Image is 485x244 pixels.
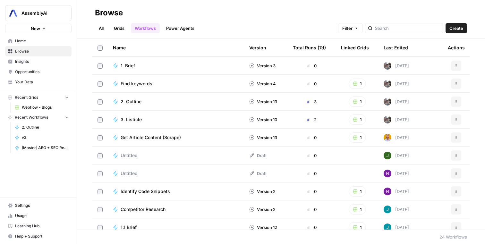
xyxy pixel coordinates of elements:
div: 0 [293,134,331,141]
a: Grids [110,23,128,33]
div: 0 [293,224,331,231]
div: [DATE] [384,80,409,88]
img: kedmmdess6i2jj5txyq6cw0yj4oc [384,188,391,195]
div: [DATE] [384,98,409,105]
div: [DATE] [384,223,409,231]
a: Power Agents [162,23,198,33]
a: Find keywords [113,80,239,87]
span: Help + Support [15,233,69,239]
div: Version 2 [249,188,276,195]
div: [DATE] [384,134,409,141]
div: Version 10 [249,116,277,123]
img: AssemblyAI Logo [7,7,19,19]
div: [DATE] [384,206,409,213]
span: Filter [342,25,353,31]
span: Learning Hub [15,223,69,229]
a: Home [5,36,72,46]
span: Browse [15,48,69,54]
span: Recent Workflows [15,114,48,120]
button: 1 [349,79,366,89]
span: Find keywords [121,80,152,87]
div: [DATE] [384,62,409,70]
div: Version 13 [249,98,277,105]
span: Your Data [15,79,69,85]
a: 3. Listicle [113,116,239,123]
span: Get Article Content (Scrape) [121,134,181,141]
button: 1 [349,114,366,125]
img: a2mlt6f1nb2jhzcjxsuraj5rj4vi [384,98,391,105]
span: AssemblyAI [21,10,60,16]
a: Usage [5,211,72,221]
div: Draft [249,152,267,159]
a: [Master] AEO + SEO Refresh [12,143,72,153]
a: Untitled [113,170,239,177]
div: Actions [448,39,465,56]
div: Version 12 [249,224,277,231]
a: Untitled [113,152,239,159]
div: 0 [293,170,331,177]
span: Opportunities [15,69,69,75]
div: Version 3 [249,63,276,69]
div: 0 [293,188,331,195]
div: [DATE] [384,152,409,159]
span: 1.1 Brief [121,224,137,231]
img: a2mlt6f1nb2jhzcjxsuraj5rj4vi [384,80,391,88]
div: 0 [293,80,331,87]
div: 0 [293,152,331,159]
button: Help + Support [5,231,72,241]
a: 2. Outline [12,122,72,132]
span: Settings [15,203,69,208]
span: v2 [22,135,69,140]
div: Linked Grids [341,39,369,56]
a: Opportunities [5,67,72,77]
a: All [95,23,107,33]
img: 5v0yozua856dyxnw4lpcp45mgmzh [384,152,391,159]
a: Webflow - Blogs [12,102,72,113]
span: Recent Grids [15,95,38,100]
span: 1. Brief [121,63,135,69]
a: Competitor Research [113,206,239,213]
button: Create [446,23,467,33]
img: mtm3mwwjid4nvhapkft0keo1ean8 [384,134,391,141]
div: [DATE] [384,170,409,177]
a: Learning Hub [5,221,72,231]
button: Workspace: AssemblyAI [5,5,72,21]
a: Insights [5,56,72,67]
span: 2. Outline [121,98,141,105]
button: 1 [349,132,366,143]
button: Recent Grids [5,93,72,102]
span: Create [449,25,463,31]
span: 2. Outline [22,124,69,130]
span: Insights [15,59,69,64]
span: Identify Code Snippets [121,188,170,195]
a: Identify Code Snippets [113,188,239,195]
span: New [31,25,40,32]
a: Workflows [131,23,160,33]
div: 0 [293,206,331,213]
button: 1 [349,204,366,215]
div: 0 [293,63,331,69]
div: 3 [293,98,331,105]
div: 24 Workflows [439,234,467,240]
div: Last Edited [384,39,408,56]
button: Recent Workflows [5,113,72,122]
button: 1 [349,97,366,107]
div: Version [249,39,266,56]
a: v2 [12,132,72,143]
img: aykddn03nspp7mweza4af86apy8j [384,223,391,231]
span: Competitor Research [121,206,166,213]
button: Filter [338,23,362,33]
img: aykddn03nspp7mweza4af86apy8j [384,206,391,213]
span: Untitled [121,170,138,177]
a: Settings [5,200,72,211]
button: 1 [349,186,366,197]
div: Version 13 [249,134,277,141]
div: Draft [249,170,267,177]
a: 2. Outline [113,98,239,105]
div: [DATE] [384,188,409,195]
a: Browse [5,46,72,56]
img: kedmmdess6i2jj5txyq6cw0yj4oc [384,170,391,177]
span: Untitled [121,152,138,159]
a: 1.1 Brief [113,224,239,231]
div: Version 4 [249,80,276,87]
